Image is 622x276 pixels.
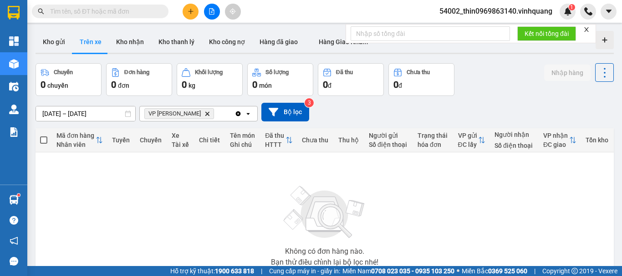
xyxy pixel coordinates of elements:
[265,141,285,148] div: HTTT
[177,63,243,96] button: Khối lượng0kg
[458,132,478,139] div: VP gửi
[247,63,313,96] button: Số lượng0món
[388,63,454,96] button: Chưa thu0đ
[260,128,297,152] th: Toggle SortBy
[54,69,73,75] div: Chuyến
[106,63,172,96] button: Đơn hàng0đơn
[183,4,199,20] button: plus
[534,266,535,276] span: |
[10,236,18,245] span: notification
[605,7,613,15] span: caret-down
[209,8,215,15] span: file-add
[458,141,478,148] div: ĐC lấy
[369,132,408,139] div: Người gửi
[265,132,285,139] div: Đã thu
[584,7,592,15] img: phone-icon
[56,132,96,139] div: Mã đơn hàng
[235,110,242,117] svg: Clear all
[539,128,581,152] th: Toggle SortBy
[41,79,46,90] span: 0
[261,103,309,121] button: Bộ lọc
[338,136,360,144] div: Thu hộ
[182,79,187,90] span: 0
[351,26,510,41] input: Nhập số tổng đài
[144,108,214,119] span: VP Linh Đàm, close by backspace
[318,63,384,96] button: Đã thu0đ
[328,82,331,89] span: đ
[38,8,44,15] span: search
[195,69,223,75] div: Khối lượng
[454,128,490,152] th: Toggle SortBy
[305,98,314,107] sup: 3
[571,268,578,274] span: copyright
[17,194,20,196] sup: 1
[9,127,19,137] img: solution-icon
[564,7,572,15] img: icon-new-feature
[269,266,340,276] span: Cung cấp máy in - giấy in:
[569,4,575,10] sup: 1
[170,266,254,276] span: Hỗ trợ kỹ thuật:
[488,267,527,275] strong: 0369 525 060
[371,267,454,275] strong: 0708 023 035 - 0935 103 250
[8,6,20,20] img: logo-vxr
[36,31,72,53] button: Kho gửi
[202,31,252,53] button: Kho công nợ
[188,8,194,15] span: plus
[47,82,68,89] span: chuyến
[525,29,569,39] span: Kết nối tổng đài
[407,69,430,75] div: Chưa thu
[342,266,454,276] span: Miền Nam
[230,141,256,148] div: Ghi chú
[302,136,329,144] div: Chưa thu
[124,69,149,75] div: Đơn hàng
[544,65,591,81] button: Nhập hàng
[151,31,202,53] button: Kho thanh lý
[583,26,590,33] span: close
[252,31,305,53] button: Hàng đã giao
[9,105,19,114] img: warehouse-icon
[495,131,534,138] div: Người nhận
[118,82,129,89] span: đơn
[204,111,210,116] svg: Delete
[495,142,534,149] div: Số điện thoại
[9,82,19,91] img: warehouse-icon
[285,248,364,255] div: Không có đơn hàng nào.
[398,82,402,89] span: đ
[271,259,378,266] div: Bạn thử điều chỉnh lại bộ lọc nhé!
[570,4,573,10] span: 1
[111,79,116,90] span: 0
[215,267,254,275] strong: 1900 633 818
[189,82,195,89] span: kg
[586,136,609,144] div: Tồn kho
[172,132,190,139] div: Xe
[369,141,408,148] div: Số điện thoại
[9,195,19,205] img: warehouse-icon
[229,8,236,15] span: aim
[517,26,576,41] button: Kết nối tổng đài
[245,110,252,117] svg: open
[10,257,18,266] span: message
[172,141,190,148] div: Tài xế
[36,63,102,96] button: Chuyến0chuyến
[336,69,353,75] div: Đã thu
[216,109,217,118] input: Selected VP Linh Đàm.
[543,132,569,139] div: VP nhận
[52,128,107,152] th: Toggle SortBy
[9,59,19,69] img: warehouse-icon
[462,266,527,276] span: Miền Bắc
[148,110,201,117] span: VP Linh Đàm
[418,141,449,148] div: hóa đơn
[140,136,163,144] div: Chuyến
[393,79,398,90] span: 0
[199,136,221,144] div: Chi tiết
[230,132,256,139] div: Tên món
[432,5,560,17] span: 54002_thin0969863140.vinhquang
[72,31,109,53] button: Trên xe
[36,106,135,121] input: Select a date range.
[252,79,257,90] span: 0
[457,269,459,273] span: ⚪️
[9,36,19,46] img: dashboard-icon
[543,141,569,148] div: ĐC giao
[323,79,328,90] span: 0
[109,31,151,53] button: Kho nhận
